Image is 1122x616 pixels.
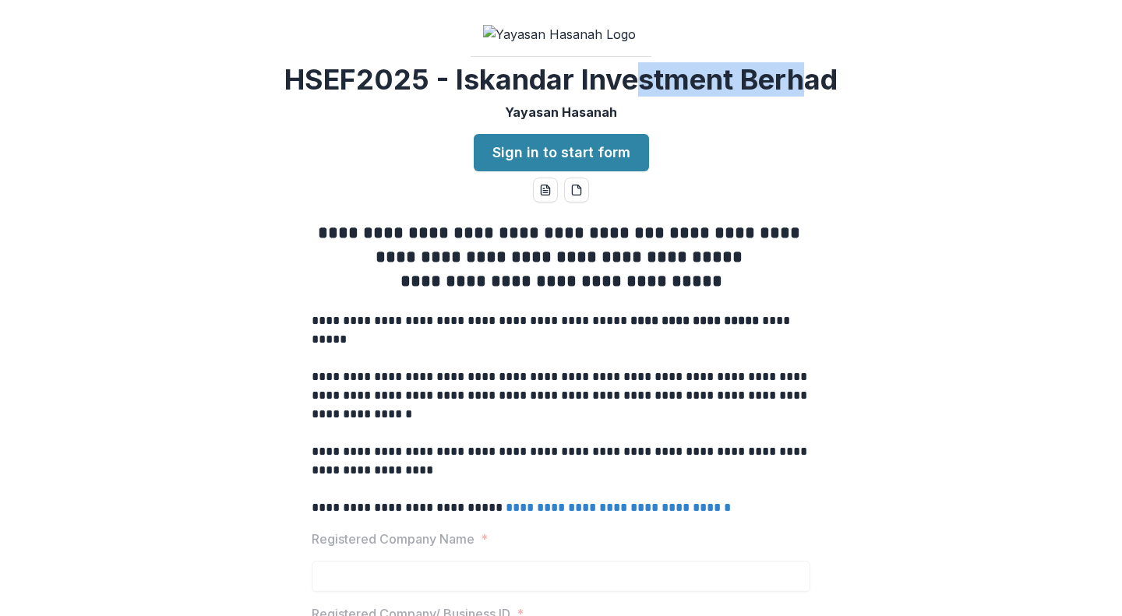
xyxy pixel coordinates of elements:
[505,103,617,121] p: Yayasan Hasanah
[483,25,639,44] img: Yayasan Hasanah Logo
[284,63,838,97] h2: HSEF2025 - Iskandar Investment Berhad
[474,134,649,171] a: Sign in to start form
[312,530,475,548] p: Registered Company Name
[533,178,558,202] button: word-download
[564,178,589,202] button: pdf-download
